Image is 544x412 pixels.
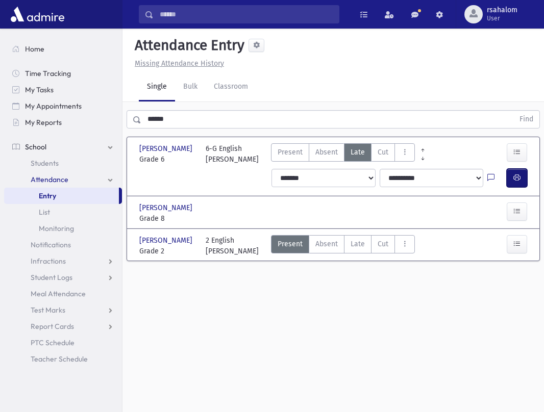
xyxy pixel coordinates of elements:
a: Test Marks [4,302,122,318]
span: Attendance [31,175,68,184]
span: List [39,208,50,217]
span: Absent [315,239,338,249]
div: 6-G English [PERSON_NAME] [206,143,259,165]
a: Students [4,155,122,171]
a: My Appointments [4,98,122,114]
a: My Reports [4,114,122,131]
div: AttTypes [271,235,415,256]
a: Meal Attendance [4,286,122,302]
span: Absent [315,147,338,158]
span: Meal Attendance [31,289,86,298]
span: rsahalom [487,6,517,14]
a: PTC Schedule [4,334,122,351]
a: Single [139,73,175,101]
a: List [4,204,122,220]
span: Teacher Schedule [31,354,88,364]
a: Missing Attendance History [131,59,224,68]
span: Present [278,239,303,249]
a: My Tasks [4,82,122,98]
a: Monitoring [4,220,122,237]
a: Teacher Schedule [4,351,122,367]
img: AdmirePro [8,4,67,24]
span: My Appointments [25,101,82,111]
span: My Tasks [25,85,54,94]
a: Notifications [4,237,122,253]
span: PTC Schedule [31,338,75,347]
input: Search [154,5,339,23]
a: Report Cards [4,318,122,334]
span: Entry [39,191,56,200]
span: Home [25,44,44,54]
span: Late [351,147,365,158]
span: School [25,142,46,151]
a: Infractions [4,253,122,269]
a: Bulk [175,73,206,101]
span: [PERSON_NAME] [139,202,194,213]
span: [PERSON_NAME] [139,143,194,154]
span: Present [278,147,303,158]
a: Classroom [206,73,256,101]
span: [PERSON_NAME] [139,235,194,246]
span: Grade 6 [139,154,195,165]
div: AttTypes [271,143,415,165]
span: Cut [378,147,388,158]
span: Report Cards [31,322,74,331]
span: Grade 2 [139,246,195,256]
span: Late [351,239,365,249]
a: Time Tracking [4,65,122,82]
a: Entry [4,188,119,204]
a: Student Logs [4,269,122,286]
a: School [4,139,122,155]
span: Grade 8 [139,213,195,224]
u: Missing Attendance History [135,59,224,68]
span: Infractions [31,256,66,266]
span: Students [31,159,59,168]
span: My Reports [25,118,62,127]
a: Attendance [4,171,122,188]
span: Student Logs [31,273,72,282]
span: Notifications [31,240,71,249]
button: Find [513,111,539,128]
span: Time Tracking [25,69,71,78]
span: Test Marks [31,305,65,315]
span: Cut [378,239,388,249]
div: 2 English [PERSON_NAME] [206,235,259,256]
span: User [487,14,517,22]
h5: Attendance Entry [131,37,244,54]
a: Home [4,41,122,57]
span: Monitoring [39,224,74,233]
